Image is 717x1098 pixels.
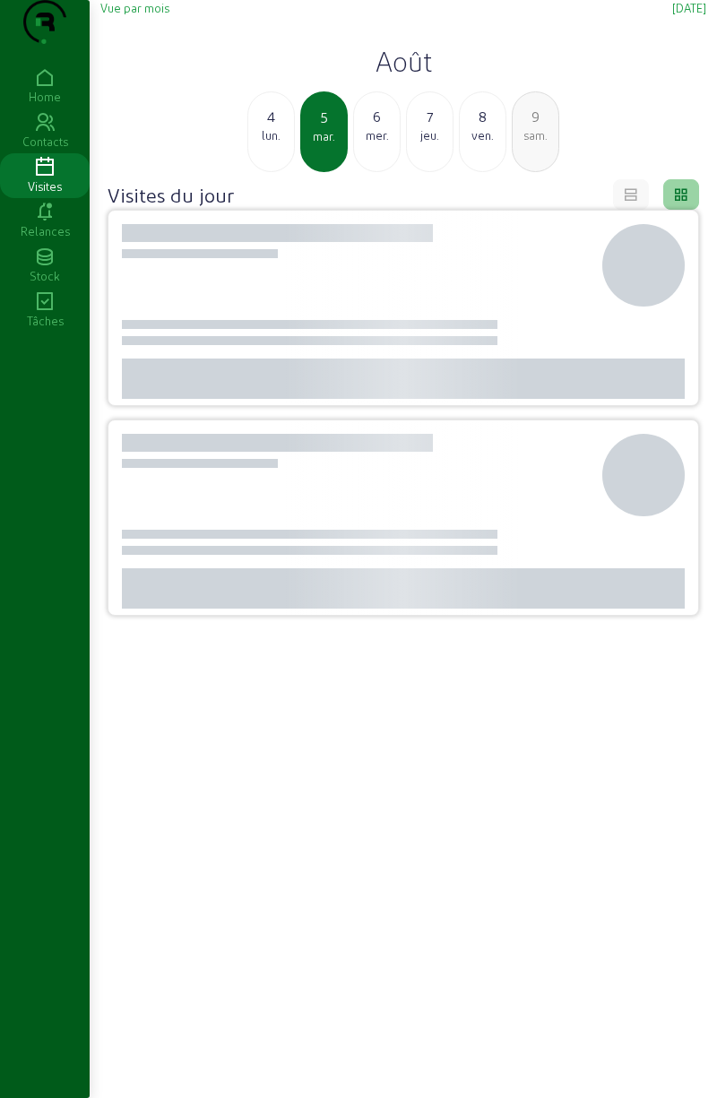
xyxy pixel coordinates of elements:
div: sam. [513,127,558,143]
div: jeu. [407,127,453,143]
h4: Visites du jour [108,182,234,207]
div: mar. [302,128,346,144]
div: lun. [248,127,294,143]
h2: Août [100,45,706,77]
div: 5 [302,107,346,128]
div: 7 [407,106,453,127]
div: 9 [513,106,558,127]
span: [DATE] [672,1,706,14]
div: 6 [354,106,400,127]
span: Vue par mois [100,1,169,14]
div: mer. [354,127,400,143]
div: 4 [248,106,294,127]
div: ven. [460,127,505,143]
div: 8 [460,106,505,127]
